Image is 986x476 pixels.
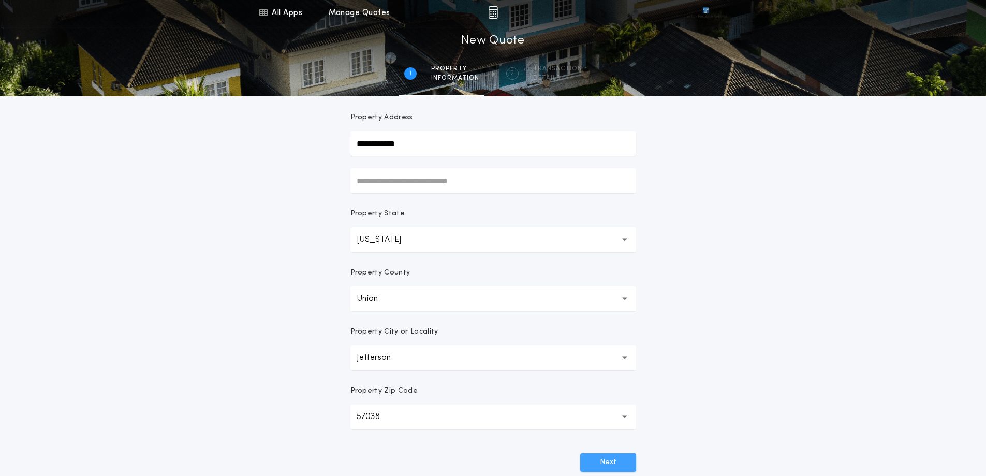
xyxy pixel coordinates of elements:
p: Jefferson [357,352,407,364]
h2: 1 [409,69,411,78]
span: Transaction [533,65,582,73]
button: Union [350,286,636,311]
button: 57038 [350,405,636,429]
h2: 2 [510,69,514,78]
span: Property [431,65,479,73]
p: Property State [350,209,405,219]
p: Property Address [350,112,636,123]
p: Property County [350,268,410,278]
p: 57038 [357,411,396,423]
p: Property City or Locality [350,327,438,337]
span: details [533,74,582,82]
button: [US_STATE] [350,227,636,252]
img: vs-icon [684,7,727,18]
button: Next [580,453,636,472]
p: Union [357,293,394,305]
p: Property Zip Code [350,386,418,396]
img: img [488,6,498,19]
button: Jefferson [350,345,636,370]
p: [US_STATE] [357,234,418,246]
h1: New Quote [461,33,524,49]
span: information [431,74,479,82]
